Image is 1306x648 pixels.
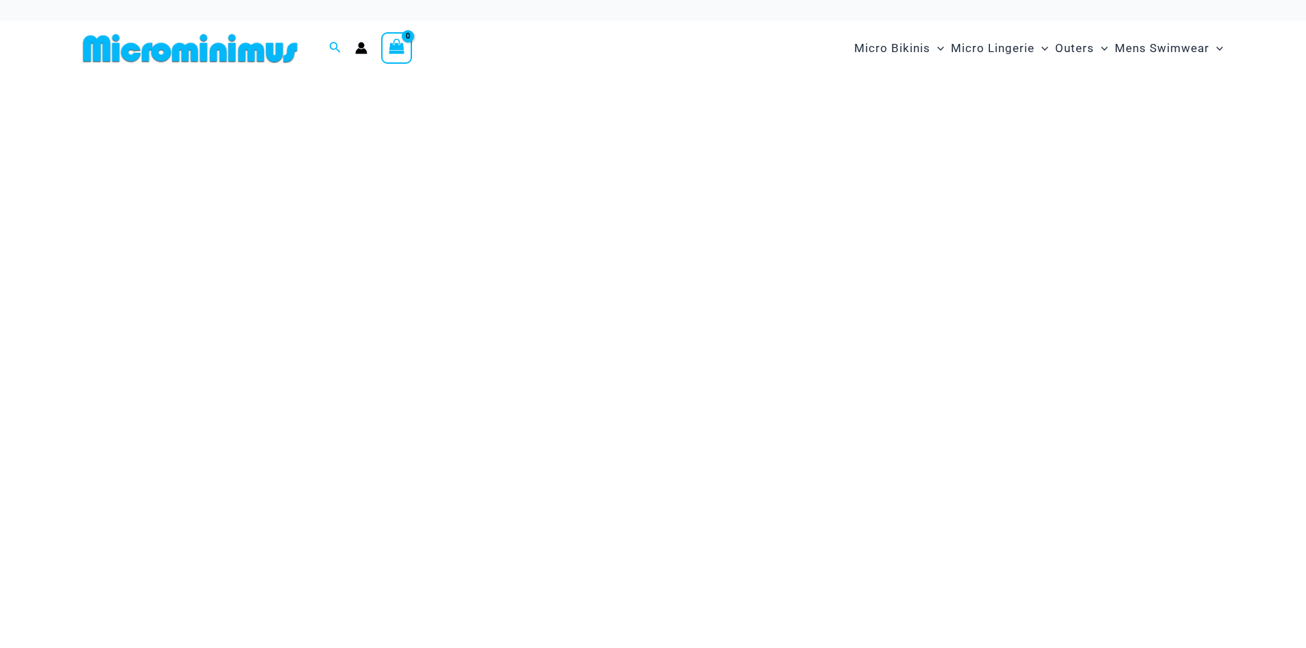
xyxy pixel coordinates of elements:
a: Micro BikinisMenu ToggleMenu Toggle [851,27,947,69]
a: View Shopping Cart, empty [381,32,413,64]
span: Outers [1055,31,1094,66]
nav: Site Navigation [849,25,1229,71]
span: Menu Toggle [1035,31,1048,66]
span: Menu Toggle [930,31,944,66]
a: Mens SwimwearMenu ToggleMenu Toggle [1111,27,1226,69]
a: Micro LingerieMenu ToggleMenu Toggle [947,27,1052,69]
span: Micro Lingerie [951,31,1035,66]
a: Search icon link [329,40,341,57]
a: OutersMenu ToggleMenu Toggle [1052,27,1111,69]
span: Menu Toggle [1094,31,1108,66]
span: Mens Swimwear [1115,31,1209,66]
a: Account icon link [355,42,367,54]
span: Menu Toggle [1209,31,1223,66]
img: MM SHOP LOGO FLAT [77,33,303,64]
span: Micro Bikinis [854,31,930,66]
